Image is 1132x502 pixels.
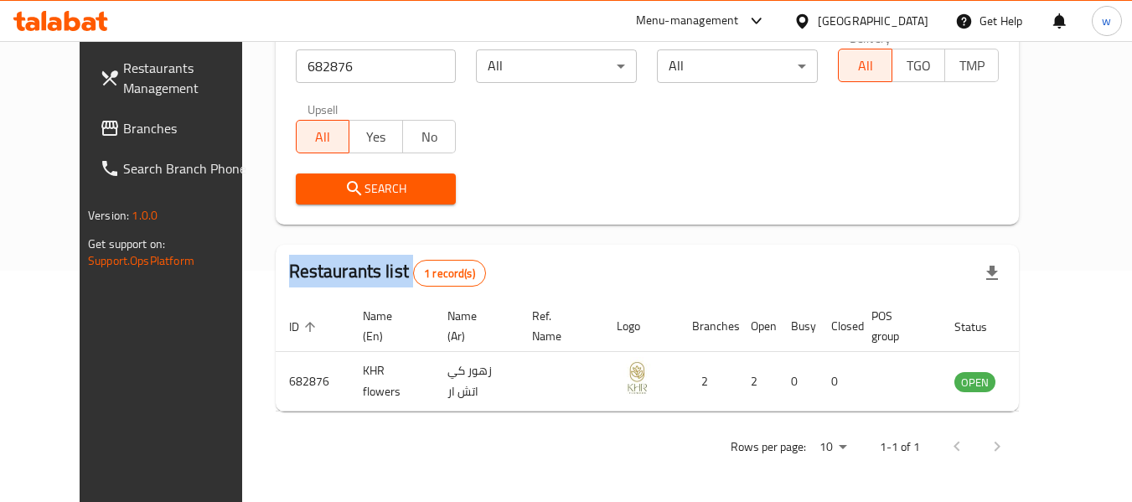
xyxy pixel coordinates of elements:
[818,12,928,30] div: [GEOGRAPHIC_DATA]
[289,259,486,287] h2: Restaurants list
[410,125,450,149] span: No
[296,173,457,204] button: Search
[944,49,999,82] button: TMP
[617,357,659,399] img: KHR flowers
[899,54,939,78] span: TGO
[737,352,778,411] td: 2
[349,120,403,153] button: Yes
[818,301,858,352] th: Closed
[954,317,1009,337] span: Status
[123,58,256,98] span: Restaurants Management
[86,48,269,108] a: Restaurants Management
[309,179,443,199] span: Search
[308,103,339,115] label: Upsell
[871,306,921,346] span: POS group
[413,260,486,287] div: Total records count
[476,49,637,83] div: All
[850,32,892,44] label: Delivery
[434,352,519,411] td: زهور كي اتش ار
[892,49,946,82] button: TGO
[657,49,818,83] div: All
[838,49,892,82] button: All
[132,204,158,226] span: 1.0.0
[349,352,434,411] td: KHR flowers
[778,301,818,352] th: Busy
[296,49,457,83] input: Search for restaurant name or ID..
[276,301,1087,411] table: enhanced table
[356,125,396,149] span: Yes
[679,301,737,352] th: Branches
[88,250,194,272] a: Support.OpsPlatform
[972,253,1012,293] div: Export file
[88,204,129,226] span: Version:
[1102,12,1111,30] span: w
[737,301,778,352] th: Open
[532,306,583,346] span: Ref. Name
[86,148,269,189] a: Search Branch Phone
[86,108,269,148] a: Branches
[818,352,858,411] td: 0
[289,317,321,337] span: ID
[363,306,414,346] span: Name (En)
[603,301,679,352] th: Logo
[402,120,457,153] button: No
[414,266,485,282] span: 1 record(s)
[447,306,499,346] span: Name (Ar)
[813,435,853,460] div: Rows per page:
[845,54,886,78] span: All
[679,352,737,411] td: 2
[276,352,349,411] td: 682876
[123,158,256,179] span: Search Branch Phone
[778,352,818,411] td: 0
[296,120,350,153] button: All
[636,11,739,31] div: Menu-management
[303,125,344,149] span: All
[952,54,992,78] span: TMP
[88,233,165,255] span: Get support on:
[954,373,995,392] span: OPEN
[123,118,256,138] span: Branches
[731,437,806,458] p: Rows per page:
[880,437,920,458] p: 1-1 of 1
